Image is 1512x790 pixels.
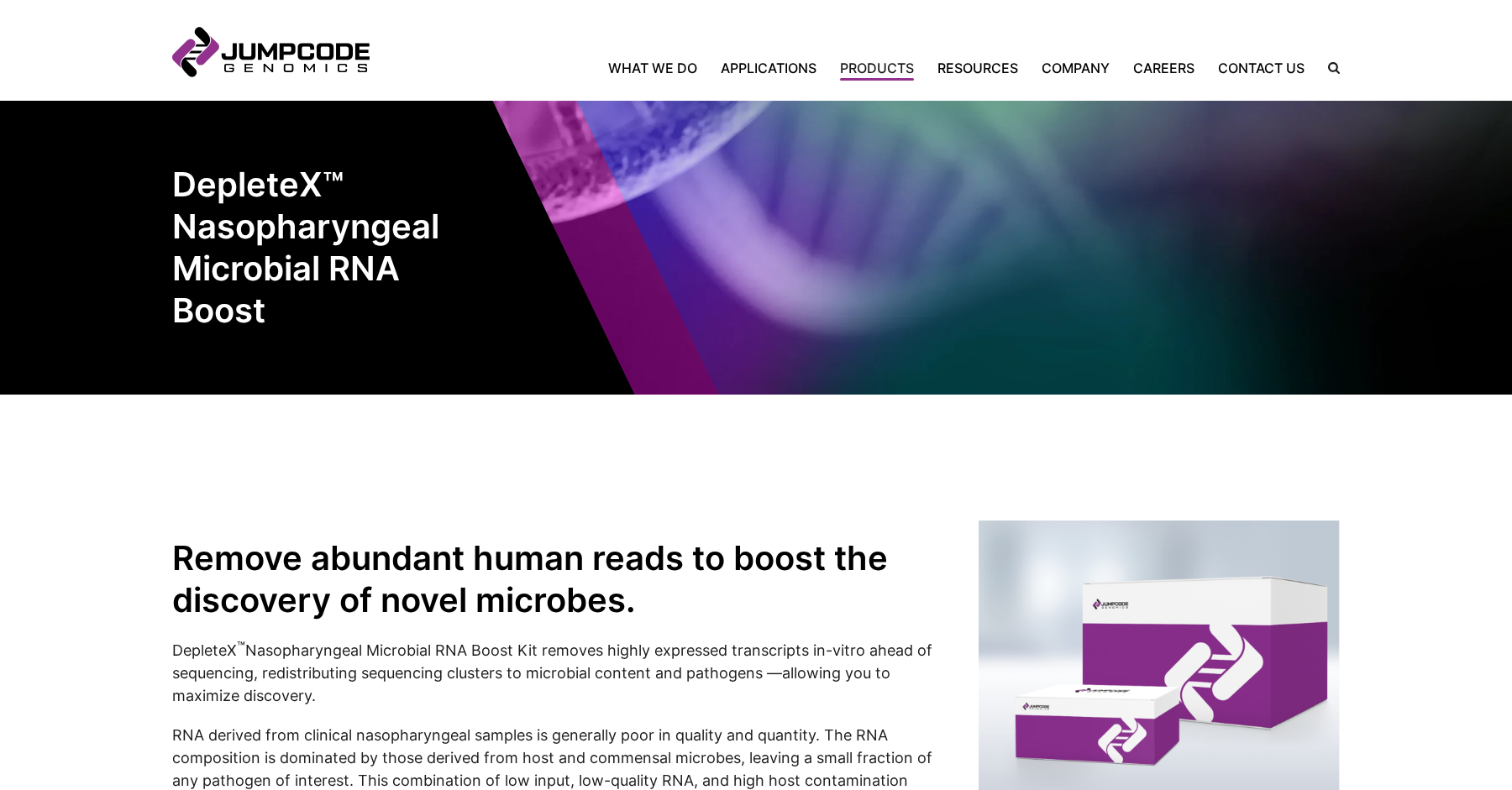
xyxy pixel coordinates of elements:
a: Company [1030,58,1121,78]
label: Search the site. [1316,62,1340,74]
sup: ™ [237,640,245,653]
a: Contact Us [1206,58,1316,78]
a: Resources [926,58,1030,78]
h1: DepleteX™ Nasopharyngeal Microbial RNA Boost [172,164,475,332]
a: What We Do [608,58,709,78]
a: Careers [1121,58,1206,78]
p: DepleteX Nasopharyngeal Microbial RNA Boost Kit removes highly expressed transcripts in-vitro ahe... [172,638,937,707]
a: Applications [709,58,828,78]
a: Products [828,58,926,78]
h2: Remove abundant human reads to boost the discovery of novel microbes. [172,537,937,621]
nav: Primary Navigation [370,58,1316,78]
